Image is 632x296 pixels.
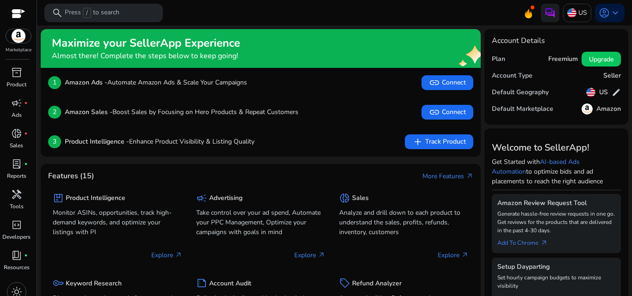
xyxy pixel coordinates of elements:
p: Analyze and drill down to each product to understand the sales, profits, refunds, inventory, cust... [339,208,469,237]
span: Track Product [412,136,466,147]
p: Developers [2,233,31,241]
span: search [52,7,63,18]
h4: Almost there! Complete the steps below to keep going! [52,52,240,60]
a: More Featuresarrow_outward [422,171,473,181]
span: / [83,8,91,18]
h5: Refund Analyzer [352,280,402,288]
p: Resources [4,263,30,272]
span: inventory_2 [11,67,22,78]
span: arrow_outward [461,251,469,259]
p: Get Started with to optimize bids and ad placements to reach the right audience [492,157,621,186]
span: donut_small [339,193,350,204]
span: arrow_outward [175,251,182,259]
span: summarize [196,278,207,289]
p: Product [6,80,26,89]
h5: Account Type [492,72,533,80]
img: amazon.svg [6,29,31,43]
a: Add To Chrome [497,235,555,248]
b: Amazon Sales - [65,108,112,116]
span: arrow_outward [318,251,325,259]
span: Upgrade [589,54,613,64]
h5: US [599,89,608,97]
span: handyman [11,189,22,200]
h5: Product Intelligence [66,194,125,202]
h5: Amazon [596,105,621,113]
h5: Sales [352,194,369,202]
b: Amazon Ads - [65,78,107,87]
h3: Welcome to SellerApp! [492,142,621,153]
img: us.svg [586,88,595,97]
span: book_4 [11,250,22,261]
span: add [412,136,423,147]
span: arrow_outward [540,239,548,247]
span: fiber_manual_record [24,254,28,257]
b: Product Intelligence - [65,137,129,146]
h5: Setup Dayparting [497,263,616,271]
span: Connect [429,77,466,88]
span: account_circle [599,7,610,18]
span: campaign [11,97,22,109]
button: linkConnect [421,75,473,90]
h5: Advertising [209,194,242,202]
img: amazon.svg [582,103,593,115]
span: Connect [429,107,466,118]
span: campaign [196,193,207,204]
span: fiber_manual_record [24,101,28,105]
button: Upgrade [582,52,621,66]
p: Explore [151,250,182,260]
p: Ads [12,111,22,119]
p: Sales [10,141,23,150]
h5: Seller [603,72,621,80]
button: addTrack Product [405,134,473,149]
h5: Amazon Review Request Tool [497,199,616,207]
h4: Features (15) [48,172,94,181]
h5: Plan [492,55,505,63]
p: Reports [7,172,26,180]
img: us.svg [567,8,576,18]
span: link [429,77,440,88]
p: Press to search [65,8,119,18]
span: package [53,193,64,204]
p: 3 [48,135,61,148]
p: Marketplace [6,47,31,54]
p: Explore [438,250,469,260]
p: Boost Sales by Focusing on Hero Products & Repeat Customers [65,107,298,117]
h4: Account Details [492,36,621,45]
button: linkConnect [421,105,473,120]
h5: Default Geography [492,89,549,97]
p: Set hourly campaign budgets to maximize visibility [497,273,616,290]
p: Tools [10,202,24,211]
span: lab_profile [11,158,22,169]
span: key [53,278,64,289]
p: Generate hassle-free review requests in one go. Get reviews for the products that are delivered i... [497,210,616,235]
span: link [429,107,440,118]
p: Monitor ASINs, opportunities, track high-demand keywords, and optimize your listings with PI [53,208,182,237]
span: donut_small [11,128,22,139]
span: fiber_manual_record [24,132,28,135]
span: fiber_manual_record [24,162,28,166]
span: sell [339,278,350,289]
p: 2 [48,106,61,119]
p: US [578,5,587,21]
a: AI-based Ads Automation [492,157,580,176]
p: Automate Amazon Ads & Scale Your Campaigns [65,78,247,87]
h2: Maximize your SellerApp Experience [52,36,240,50]
h5: Keyword Research [66,280,122,288]
p: Take control over your ad spend, Automate your PPC Management, Optimize your campaigns with goals... [196,208,326,237]
span: keyboard_arrow_down [610,7,621,18]
span: edit [612,88,621,97]
span: code_blocks [11,219,22,230]
span: arrow_outward [466,172,473,180]
p: 1 [48,76,61,89]
h5: Default Marketplace [492,105,553,113]
h5: Freemium [548,55,578,63]
h5: Account Audit [209,280,251,288]
p: Explore [294,250,325,260]
p: Enhance Product Visibility & Listing Quality [65,137,254,146]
